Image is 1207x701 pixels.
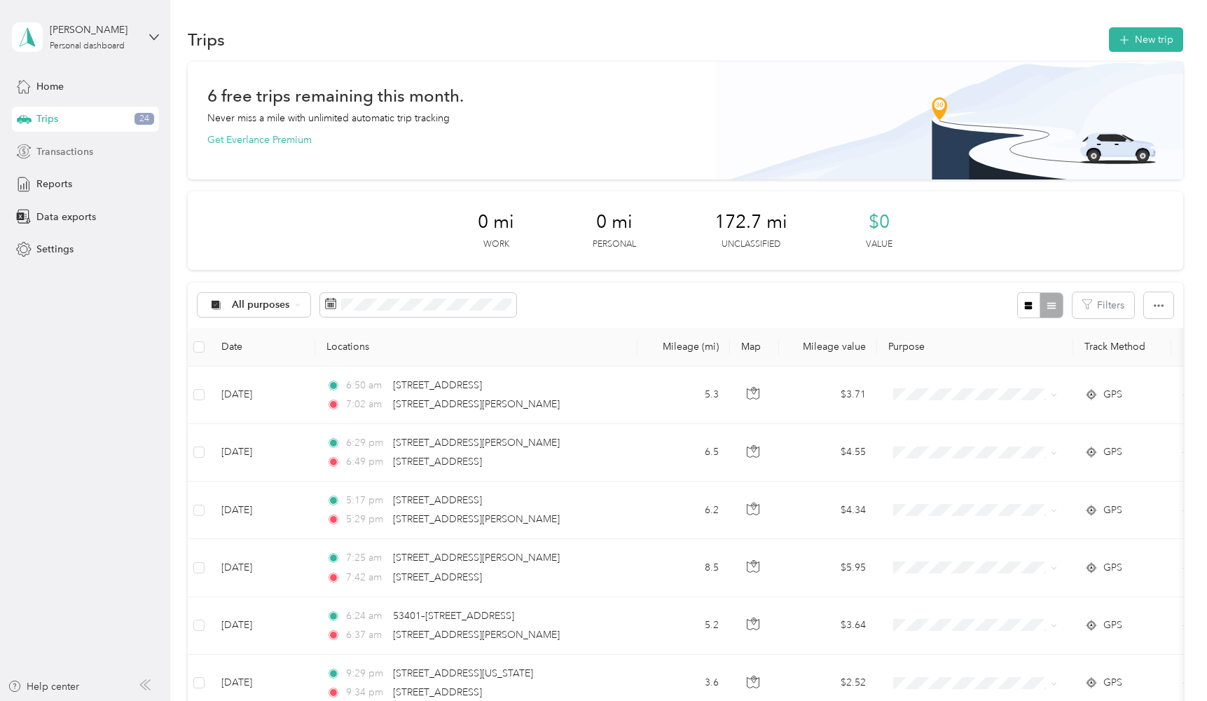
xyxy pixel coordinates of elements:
[393,552,560,564] span: [STREET_ADDRESS][PERSON_NAME]
[36,210,96,224] span: Data exports
[393,571,482,583] span: [STREET_ADDRESS]
[715,211,787,233] span: 172.7 mi
[1109,27,1183,52] button: New trip
[1103,387,1122,402] span: GPS
[346,627,386,643] span: 6:37 am
[393,667,533,679] span: [STREET_ADDRESS][US_STATE]
[8,679,79,694] button: Help center
[715,62,1183,179] img: Banner
[593,238,636,251] p: Personal
[346,685,386,700] span: 9:34 pm
[346,512,386,527] span: 5:29 pm
[1103,560,1122,576] span: GPS
[393,494,482,506] span: [STREET_ADDRESS]
[730,328,779,367] th: Map
[596,211,633,233] span: 0 mi
[866,238,892,251] p: Value
[346,666,386,681] span: 9:29 pm
[210,597,315,655] td: [DATE]
[210,424,315,482] td: [DATE]
[210,539,315,597] td: [DATE]
[637,482,730,539] td: 6.2
[346,608,386,624] span: 6:24 am
[1073,328,1171,367] th: Track Method
[346,570,386,585] span: 7:42 am
[393,398,560,410] span: [STREET_ADDRESS][PERSON_NAME]
[207,88,464,103] h1: 6 free trips remaining this month.
[36,111,58,126] span: Trips
[135,113,154,125] span: 24
[315,328,637,367] th: Locations
[1103,444,1122,460] span: GPS
[779,539,877,597] td: $5.95
[346,493,386,508] span: 5:17 pm
[1103,503,1122,518] span: GPS
[483,238,509,251] p: Work
[210,328,315,367] th: Date
[393,629,560,641] span: [STREET_ADDRESS][PERSON_NAME]
[393,456,482,468] span: [STREET_ADDRESS]
[478,211,514,233] span: 0 mi
[36,144,93,159] span: Transactions
[346,550,386,566] span: 7:25 am
[346,435,386,451] span: 6:29 pm
[393,379,482,391] span: [STREET_ADDRESS]
[393,513,560,525] span: [STREET_ADDRESS][PERSON_NAME]
[393,686,482,698] span: [STREET_ADDRESS]
[50,22,137,37] div: [PERSON_NAME]
[346,378,386,393] span: 6:50 am
[779,328,877,367] th: Mileage value
[210,482,315,539] td: [DATE]
[207,111,450,125] p: Never miss a mile with unlimited automatic trip tracking
[637,597,730,655] td: 5.2
[36,177,72,191] span: Reports
[232,300,290,310] span: All purposes
[637,328,730,367] th: Mileage (mi)
[346,397,386,412] span: 7:02 am
[779,367,877,424] td: $3.71
[1103,675,1122,690] span: GPS
[779,424,877,482] td: $4.55
[36,79,64,94] span: Home
[779,482,877,539] td: $4.34
[779,597,877,655] td: $3.64
[1103,618,1122,633] span: GPS
[637,424,730,482] td: 6.5
[36,242,74,257] span: Settings
[393,437,560,449] span: [STREET_ADDRESS][PERSON_NAME]
[207,132,312,147] button: Get Everlance Premium
[210,367,315,424] td: [DATE]
[346,454,386,470] span: 6:49 pm
[877,328,1073,367] th: Purpose
[1072,292,1134,318] button: Filters
[1129,622,1207,701] iframe: Everlance-gr Chat Button Frame
[637,539,730,597] td: 8.5
[722,238,780,251] p: Unclassified
[393,610,514,622] span: 53401–[STREET_ADDRESS]
[188,32,225,47] h1: Trips
[50,42,125,50] div: Personal dashboard
[637,367,730,424] td: 5.3
[869,211,890,233] span: $0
